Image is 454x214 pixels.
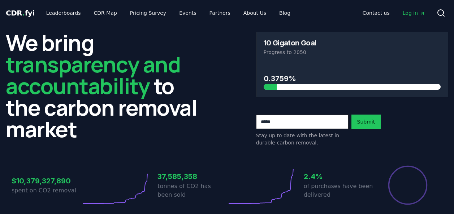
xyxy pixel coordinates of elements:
[6,49,180,101] span: transparency and accountability
[304,171,373,182] h3: 2.4%
[12,186,81,195] p: spent on CO2 removal
[6,32,198,140] h2: We bring to the carbon removal market
[264,49,441,56] p: Progress to 2050
[12,175,81,186] h3: $10,379,327,890
[173,6,202,19] a: Events
[273,6,296,19] a: Blog
[40,6,87,19] a: Leaderboards
[124,6,172,19] a: Pricing Survey
[264,73,441,84] h3: 0.3759%
[204,6,236,19] a: Partners
[351,115,381,129] button: Submit
[397,6,431,19] a: Log in
[6,8,35,18] a: CDR.fyi
[357,6,431,19] nav: Main
[256,132,349,146] p: Stay up to date with the latest in durable carbon removal.
[40,6,296,19] nav: Main
[304,182,373,199] p: of purchases have been delivered
[388,165,428,205] div: Percentage of sales delivered
[22,9,25,17] span: .
[157,171,227,182] h3: 37,585,358
[6,9,35,17] span: CDR fyi
[264,39,316,46] h3: 10 Gigaton Goal
[357,6,395,19] a: Contact us
[88,6,123,19] a: CDR Map
[403,9,425,17] span: Log in
[157,182,227,199] p: tonnes of CO2 has been sold
[238,6,272,19] a: About Us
